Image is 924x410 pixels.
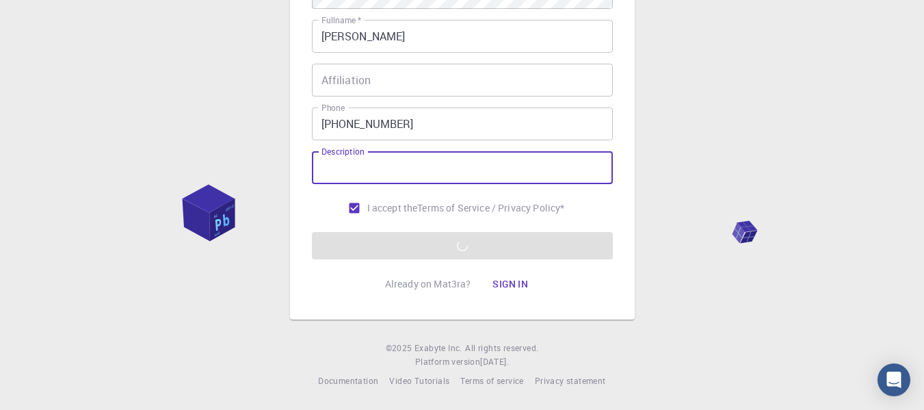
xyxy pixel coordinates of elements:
[460,375,523,386] span: Terms of service
[535,374,606,388] a: Privacy statement
[417,201,564,215] p: Terms of Service / Privacy Policy *
[385,277,471,291] p: Already on Mat3ra?
[480,356,509,367] span: [DATE] .
[318,374,378,388] a: Documentation
[367,201,418,215] span: I accept the
[321,14,361,26] label: Fullname
[415,355,480,369] span: Platform version
[480,355,509,369] a: [DATE].
[417,201,564,215] a: Terms of Service / Privacy Policy*
[321,102,345,114] label: Phone
[414,342,462,353] span: Exabyte Inc.
[877,363,910,396] div: Open Intercom Messenger
[460,374,523,388] a: Terms of service
[386,342,414,355] span: © 2025
[389,375,449,386] span: Video Tutorials
[481,270,539,298] button: Sign in
[389,374,449,388] a: Video Tutorials
[535,375,606,386] span: Privacy statement
[318,375,378,386] span: Documentation
[321,146,365,157] label: Description
[414,342,462,355] a: Exabyte Inc.
[465,342,538,355] span: All rights reserved.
